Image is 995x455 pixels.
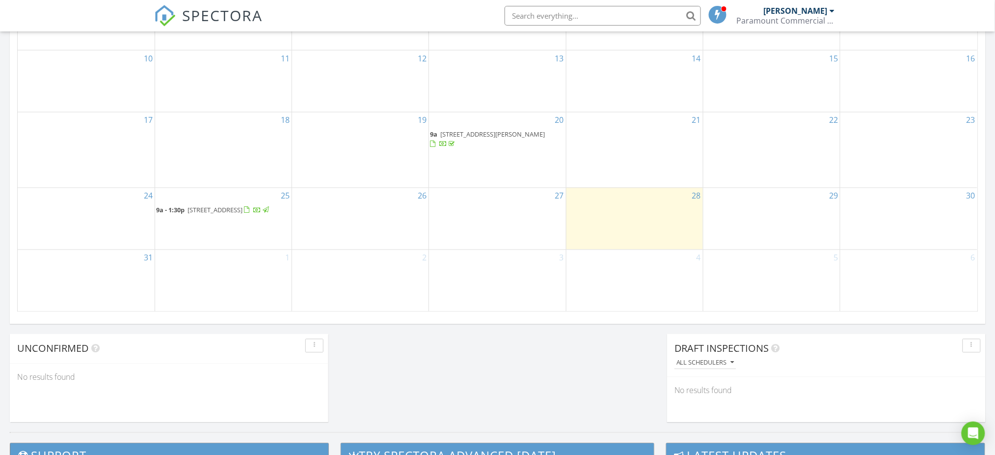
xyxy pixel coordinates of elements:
td: Go to August 19, 2025 [292,112,429,188]
div: No results found [10,364,328,391]
a: Go to August 23, 2025 [965,113,977,128]
a: Go to August 13, 2025 [553,51,566,66]
a: SPECTORA [154,13,263,34]
td: Go to September 6, 2025 [840,250,977,311]
span: SPECTORA [183,5,263,26]
a: Go to August 15, 2025 [827,51,840,66]
td: Go to August 18, 2025 [155,112,292,188]
a: Go to August 18, 2025 [279,113,292,128]
a: Go to August 10, 2025 [142,51,155,66]
input: Search everything... [505,6,701,26]
span: Unconfirmed [17,342,89,355]
a: Go to August 29, 2025 [827,188,840,204]
a: Go to August 24, 2025 [142,188,155,204]
td: Go to August 16, 2025 [840,50,977,112]
a: Go to September 5, 2025 [832,250,840,266]
a: Go to September 1, 2025 [283,250,292,266]
td: Go to August 22, 2025 [703,112,840,188]
a: Go to September 2, 2025 [420,250,429,266]
div: No results found [667,377,986,404]
td: Go to August 29, 2025 [703,188,840,250]
div: [PERSON_NAME] [764,6,828,16]
td: Go to August 13, 2025 [429,50,566,112]
span: 9a - 1:30p [156,206,185,215]
div: All schedulers [676,360,734,367]
a: Go to August 26, 2025 [416,188,429,204]
td: Go to August 27, 2025 [429,188,566,250]
td: Go to August 26, 2025 [292,188,429,250]
a: Go to August 25, 2025 [279,188,292,204]
img: The Best Home Inspection Software - Spectora [154,5,176,27]
td: Go to August 10, 2025 [18,50,155,112]
a: 9a - 1:30p [STREET_ADDRESS] [156,205,291,217]
a: 9a [STREET_ADDRESS][PERSON_NAME] [430,130,545,148]
td: Go to September 4, 2025 [566,250,703,311]
td: Go to September 2, 2025 [292,250,429,311]
a: Go to August 21, 2025 [690,113,703,128]
div: Paramount Commercial Property Inspections LLC [737,16,835,26]
button: All schedulers [674,357,736,370]
a: 9a [STREET_ADDRESS][PERSON_NAME] [430,129,565,150]
td: Go to August 24, 2025 [18,188,155,250]
div: Open Intercom Messenger [962,422,985,445]
td: Go to August 11, 2025 [155,50,292,112]
td: Go to August 31, 2025 [18,250,155,311]
td: Go to September 3, 2025 [429,250,566,311]
a: Go to August 27, 2025 [553,188,566,204]
td: Go to August 12, 2025 [292,50,429,112]
span: Draft Inspections [674,342,769,355]
span: [STREET_ADDRESS] [188,206,242,215]
span: 9a [430,130,437,139]
span: [STREET_ADDRESS][PERSON_NAME] [440,130,545,139]
a: Go to August 16, 2025 [965,51,977,66]
a: Go to August 30, 2025 [965,188,977,204]
a: Go to August 11, 2025 [279,51,292,66]
a: Go to August 28, 2025 [690,188,703,204]
a: Go to August 20, 2025 [553,113,566,128]
a: 9a - 1:30p [STREET_ADDRESS] [156,206,270,215]
td: Go to August 23, 2025 [840,112,977,188]
td: Go to August 20, 2025 [429,112,566,188]
td: Go to August 30, 2025 [840,188,977,250]
a: Go to August 14, 2025 [690,51,703,66]
a: Go to August 22, 2025 [827,113,840,128]
a: Go to August 31, 2025 [142,250,155,266]
a: Go to August 12, 2025 [416,51,429,66]
a: Go to September 6, 2025 [969,250,977,266]
td: Go to September 1, 2025 [155,250,292,311]
td: Go to August 25, 2025 [155,188,292,250]
td: Go to August 28, 2025 [566,188,703,250]
td: Go to September 5, 2025 [703,250,840,311]
td: Go to August 21, 2025 [566,112,703,188]
a: Go to September 3, 2025 [558,250,566,266]
td: Go to August 17, 2025 [18,112,155,188]
a: Go to September 4, 2025 [695,250,703,266]
a: Go to August 19, 2025 [416,113,429,128]
a: Go to August 17, 2025 [142,113,155,128]
td: Go to August 15, 2025 [703,50,840,112]
td: Go to August 14, 2025 [566,50,703,112]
